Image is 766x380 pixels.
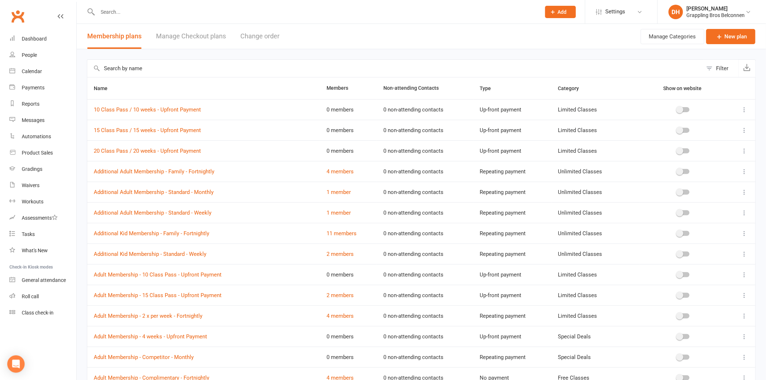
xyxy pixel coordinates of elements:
[22,182,39,188] div: Waivers
[474,99,551,120] td: Up-front payment
[327,251,354,257] a: 2 members
[9,80,76,96] a: Payments
[551,182,640,202] td: Unlimited Classes
[377,305,474,326] td: 0 non-attending contacts
[474,223,551,244] td: Repeating payment
[474,202,551,223] td: Repeating payment
[9,145,76,161] a: Product Sales
[558,84,587,93] button: Category
[22,101,39,107] div: Reports
[558,85,587,91] span: Category
[474,182,551,202] td: Repeating payment
[551,264,640,285] td: Limited Classes
[9,31,76,47] a: Dashboard
[669,5,683,19] div: DH
[551,244,640,264] td: Unlimited Classes
[606,4,626,20] span: Settings
[87,60,703,77] input: Search by name
[545,6,576,18] button: Add
[9,96,76,112] a: Reports
[377,99,474,120] td: 0 non-attending contacts
[9,210,76,226] a: Assessments
[9,194,76,210] a: Workouts
[377,244,474,264] td: 0 non-attending contacts
[687,12,745,18] div: Grappling Bros Belconnen
[22,294,39,299] div: Roll call
[320,347,377,367] td: 0 members
[9,242,76,259] a: What's New
[641,29,704,44] button: Manage Categories
[551,305,640,326] td: Limited Classes
[551,285,640,305] td: Limited Classes
[9,7,27,25] a: Clubworx
[7,355,25,373] div: Open Intercom Messenger
[327,313,354,319] a: 4 members
[377,347,474,367] td: 0 non-attending contacts
[716,64,729,73] div: Filter
[9,288,76,305] a: Roll call
[9,161,76,177] a: Gradings
[377,161,474,182] td: 0 non-attending contacts
[22,134,51,139] div: Automations
[474,244,551,264] td: Repeating payment
[9,128,76,145] a: Automations
[377,264,474,285] td: 0 non-attending contacts
[9,47,76,63] a: People
[94,210,211,216] a: Additional Adult Membership - Standard - Weekly
[87,24,142,49] button: Membership plans
[703,60,738,77] button: Filter
[320,120,377,140] td: 0 members
[551,140,640,161] td: Limited Classes
[94,84,115,93] button: Name
[377,140,474,161] td: 0 non-attending contacts
[377,182,474,202] td: 0 non-attending contacts
[9,305,76,321] a: Class kiosk mode
[22,166,42,172] div: Gradings
[474,305,551,326] td: Repeating payment
[480,85,499,91] span: Type
[94,354,194,360] a: Adult Membership - Competitor - Monthly
[320,140,377,161] td: 0 members
[22,52,37,58] div: People
[474,326,551,347] td: Up-front payment
[94,106,201,113] a: 10 Class Pass / 10 weeks - Upfront Payment
[22,68,42,74] div: Calendar
[9,226,76,242] a: Tasks
[377,202,474,223] td: 0 non-attending contacts
[9,272,76,288] a: General attendance kiosk mode
[558,9,567,15] span: Add
[94,292,222,299] a: Adult Membership - 15 Class Pass - Upfront Payment
[551,223,640,244] td: Unlimited Classes
[551,161,640,182] td: Unlimited Classes
[9,112,76,128] a: Messages
[320,99,377,120] td: 0 members
[22,231,35,237] div: Tasks
[480,84,499,93] button: Type
[327,292,354,299] a: 2 members
[94,127,201,134] a: 15 Class Pass / 15 weeks - Upfront Payment
[22,150,53,156] div: Product Sales
[377,120,474,140] td: 0 non-attending contacts
[22,199,43,204] div: Workouts
[94,313,202,319] a: Adult Membership - 2 x per week - Fortnightly
[94,333,207,340] a: Adult Membership - 4 weeks - Upfront Payment
[94,189,214,195] a: Additional Adult Membership - Standard - Monthly
[9,177,76,194] a: Waivers
[94,148,201,154] a: 20 Class Pass / 20 weeks - Upfront Payment
[551,202,640,223] td: Unlimited Classes
[551,99,640,120] td: Limited Classes
[664,85,702,91] span: Show on website
[327,189,351,195] a: 1 member
[94,168,214,175] a: Additional Adult Membership - Family - Fortnightly
[94,271,222,278] a: Adult Membership - 10 Class Pass - Upfront Payment
[377,326,474,347] td: 0 non-attending contacts
[22,85,45,90] div: Payments
[474,264,551,285] td: Up-front payment
[377,285,474,305] td: 0 non-attending contacts
[377,77,474,99] th: Non-attending Contacts
[94,85,115,91] span: Name
[320,326,377,347] td: 0 members
[657,84,710,93] button: Show on website
[551,347,640,367] td: Special Deals
[320,77,377,99] th: Members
